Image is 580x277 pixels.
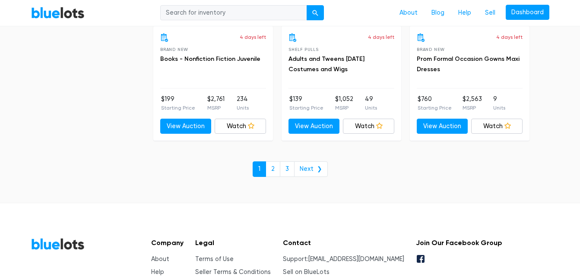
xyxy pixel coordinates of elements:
[288,119,340,134] a: View Auction
[288,47,319,52] span: Shelf Pulls
[417,119,468,134] a: View Auction
[207,104,225,112] p: MSRP
[416,239,502,247] h5: Join Our Facebook Group
[151,268,164,276] a: Help
[31,238,85,250] a: BlueLots
[31,6,85,19] a: BlueLots
[493,94,505,112] li: 9
[343,119,394,134] a: Watch
[335,104,353,112] p: MSRP
[151,255,169,263] a: About
[215,119,266,134] a: Watch
[289,104,323,112] p: Starting Price
[365,94,377,112] li: 49
[471,119,523,134] a: Watch
[283,268,330,276] a: Sell on BlueLots
[207,94,225,112] li: $2,761
[288,55,364,73] a: Adults and Tweens [DATE] Costumes and Wigs
[451,5,478,21] a: Help
[365,104,377,112] p: Units
[294,161,328,177] a: Next ❯
[151,239,184,247] h5: Company
[418,104,452,112] p: Starting Price
[160,5,307,21] input: Search for inventory
[280,161,295,177] a: 3
[335,94,353,112] li: $1,052
[493,104,505,112] p: Units
[240,33,266,41] p: 4 days left
[160,119,212,134] a: View Auction
[160,47,188,52] span: Brand New
[195,239,271,247] h5: Legal
[418,94,452,112] li: $760
[237,94,249,112] li: 234
[496,33,523,41] p: 4 days left
[393,5,425,21] a: About
[266,161,280,177] a: 2
[160,55,260,63] a: Books - Nonfiction Fiction Juvenile
[289,94,323,112] li: $139
[506,5,549,20] a: Dashboard
[308,255,404,263] a: [EMAIL_ADDRESS][DOMAIN_NAME]
[195,268,271,276] a: Seller Terms & Conditions
[237,104,249,112] p: Units
[161,94,195,112] li: $199
[283,255,404,264] li: Support:
[161,104,195,112] p: Starting Price
[425,5,451,21] a: Blog
[463,104,482,112] p: MSRP
[368,33,394,41] p: 4 days left
[463,94,482,112] li: $2,563
[195,255,234,263] a: Terms of Use
[478,5,502,21] a: Sell
[253,161,266,177] a: 1
[417,55,520,73] a: Prom Formal Occasion Gowns Maxi Dresses
[283,239,404,247] h5: Contact
[417,47,445,52] span: Brand New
